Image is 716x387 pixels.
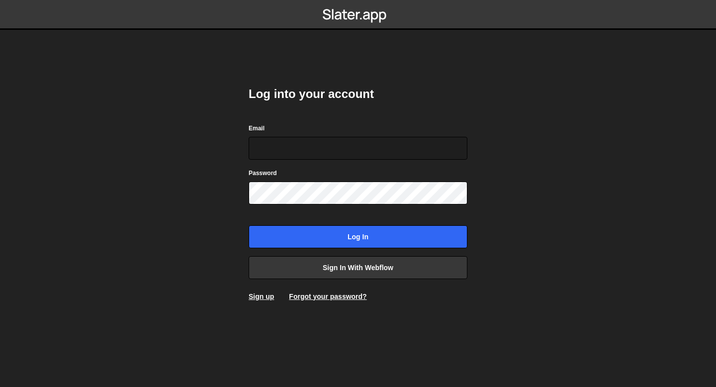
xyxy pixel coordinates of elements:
a: Sign in with Webflow [249,256,467,279]
label: Email [249,123,265,133]
h2: Log into your account [249,86,467,102]
a: Sign up [249,292,274,300]
a: Forgot your password? [289,292,366,300]
input: Log in [249,225,467,248]
label: Password [249,168,277,178]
